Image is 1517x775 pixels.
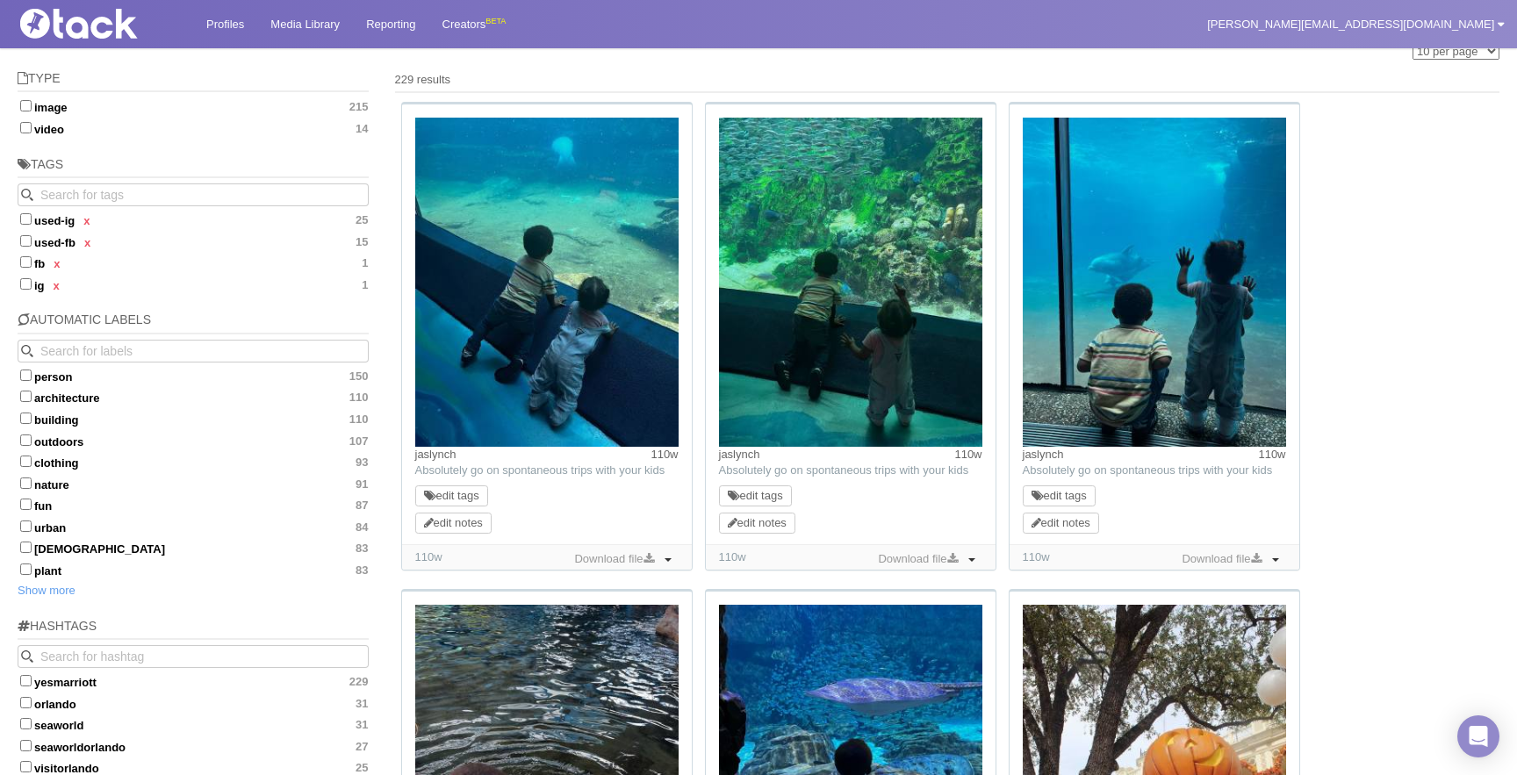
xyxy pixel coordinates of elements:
label: video [18,119,369,137]
span: 150 [349,370,369,384]
time: Added: 7/31/2023, 6:36:42 PM [719,550,746,563]
input: used-igx 25 [20,213,32,225]
span: 27 [356,740,368,754]
label: ig [18,276,369,293]
a: edit notes [424,516,483,529]
span: Absolutely go on spontaneous trips with your kids [415,463,665,477]
input: seaworld31 [20,718,32,729]
a: jaslynch [415,448,457,461]
span: 31 [356,697,368,711]
svg: Search [21,345,33,357]
input: fbx 1 [20,256,32,268]
h5: Automatic Labels [18,313,369,334]
span: 1 [362,278,368,292]
h5: Hashtags [18,620,369,640]
label: building [18,410,369,427]
span: 229 [349,675,369,689]
label: image [18,97,369,115]
button: Search [18,183,40,206]
input: urban84 [20,520,32,532]
span: 215 [349,100,369,114]
span: Absolutely go on spontaneous trips with your kids [719,463,969,477]
input: visitorlando25 [20,761,32,772]
time: Posted: 7/30/2023, 4:48:19 PM [651,447,678,463]
input: Search for tags [18,183,369,206]
label: used-fb [18,233,369,250]
a: Download file [1177,549,1265,569]
div: Open Intercom Messenger [1457,715,1499,757]
input: nature91 [20,477,32,489]
span: 15 [356,235,368,249]
span: 84 [356,520,368,535]
input: fun87 [20,499,32,510]
a: edit notes [728,516,787,529]
label: nature [18,475,369,492]
h5: Tags [18,158,369,178]
a: Show more [18,584,75,597]
label: seaworld [18,715,369,733]
label: fb [18,254,369,271]
input: used-fbx 15 [20,235,32,247]
input: outdoors107 [20,434,32,446]
a: x [54,279,60,292]
a: x [84,236,90,249]
img: Image may contain: animal, aquarium, fish, sea life, water, aquatic, person, boy, child, male, ou... [719,118,982,447]
input: image215 [20,100,32,111]
a: edit tags [424,489,479,502]
label: [DEMOGRAPHIC_DATA] [18,539,369,556]
label: plant [18,561,369,578]
span: 31 [356,718,368,732]
input: igx 1 [20,278,32,290]
span: 1 [362,256,368,270]
svg: Search [21,189,33,201]
a: edit tags [728,489,783,502]
input: building110 [20,413,32,424]
span: 83 [356,563,368,578]
span: 91 [356,477,368,492]
div: BETA [485,12,506,31]
label: urban [18,518,369,535]
span: 107 [349,434,369,448]
label: person [18,367,369,384]
div: 229 results [395,72,1500,88]
img: Tack [13,9,189,39]
input: Search for hashtag [18,645,369,668]
label: clothing [18,453,369,470]
time: Added: 7/31/2023, 6:36:44 PM [415,550,442,563]
input: seaworldorlando27 [20,740,32,751]
a: edit tags [1032,489,1087,502]
label: fun [18,496,369,513]
span: 25 [356,761,368,775]
input: yesmarriott229 [20,675,32,686]
label: orlando [18,694,369,712]
a: x [83,214,90,227]
img: Image may contain: water, nature, outdoors, boy, child, male, person, aquatic, animal, aquarium, ... [415,118,679,447]
time: Added: 7/31/2023, 6:36:41 PM [1023,550,1050,563]
label: architecture [18,388,369,405]
label: used-ig [18,211,369,228]
a: Download file [874,549,961,569]
button: Search [18,340,40,362]
h5: Type [18,72,369,92]
span: 93 [356,456,368,470]
input: video14 [20,122,32,133]
svg: Search [21,650,33,663]
a: Download file [570,549,658,569]
label: outdoors [18,432,369,449]
a: edit notes [1032,516,1090,529]
label: yesmarriott [18,672,369,690]
span: 87 [356,499,368,513]
input: [DEMOGRAPHIC_DATA]83 [20,542,32,553]
img: Image may contain: animal, aquarium, fish, sea life, water, aquatic, boy, child, male, person, ou... [1023,118,1286,447]
span: 25 [356,213,368,227]
span: 110 [349,413,369,427]
span: Absolutely go on spontaneous trips with your kids [1023,463,1273,477]
input: person150 [20,370,32,381]
time: Posted: 7/30/2023, 4:48:19 PM [1258,447,1285,463]
a: x [54,257,60,270]
span: 83 [356,542,368,556]
label: seaworldorlando [18,737,369,755]
input: orlando31 [20,697,32,708]
input: Search for labels [18,340,369,362]
a: jaslynch [719,448,760,461]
